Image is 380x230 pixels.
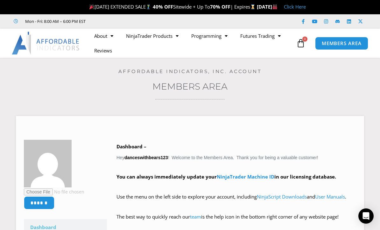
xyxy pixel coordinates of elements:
[116,143,146,150] b: Dashboard –
[257,3,278,10] strong: [DATE]
[210,3,230,10] strong: 70% OFF
[234,29,287,43] a: Futures Trading
[257,193,307,200] a: NinjaScript Downloads
[302,37,307,42] span: 0
[118,68,262,74] a: Affordable Indicators, Inc. Account
[88,43,118,58] a: Reviews
[89,4,94,9] img: 🎉
[146,4,151,9] img: 🏌️‍♂️
[152,81,228,92] a: Members Area
[217,173,274,180] a: NinjaTrader Machine ID
[120,29,185,43] a: NinjaTrader Products
[315,37,368,50] a: MEMBERS AREA
[287,34,315,52] a: 0
[272,4,277,9] img: 🏭
[24,17,86,25] span: Mon - Fri: 8:00 AM – 6:00 PM EST
[190,213,201,220] a: team
[153,3,173,10] strong: 40% OFF
[250,4,255,9] img: ⌛
[116,193,356,210] p: Use the menu on the left side to explore your account, including and .
[358,208,374,224] div: Open Intercom Messenger
[284,3,306,10] a: Click Here
[24,140,72,187] img: 70a0cf874588ff6742221a7f67da1fef323537d41fe6897035c0844cf6c419f2
[12,32,80,55] img: LogoAI | Affordable Indicators – NinjaTrader
[124,155,168,160] strong: danceswithbears123
[185,29,234,43] a: Programming
[88,29,295,58] nav: Menu
[95,18,190,24] iframe: Customer reviews powered by Trustpilot
[88,3,257,10] span: [DATE] EXTENDED SALE Sitewide + Up To | Expires
[322,41,362,46] span: MEMBERS AREA
[315,193,345,200] a: User Manuals
[116,173,336,180] strong: You can always immediately update your in our licensing database.
[88,29,120,43] a: About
